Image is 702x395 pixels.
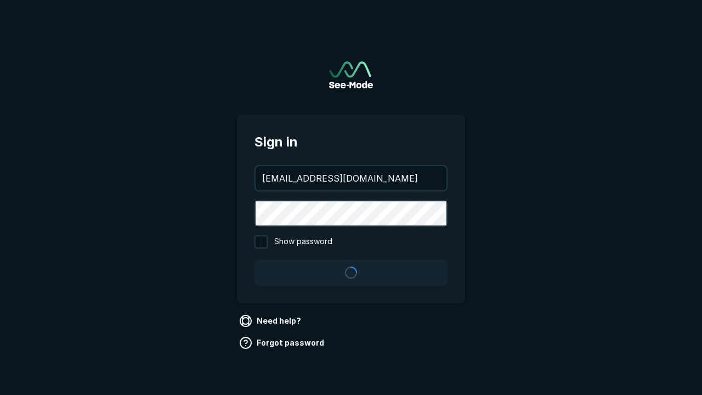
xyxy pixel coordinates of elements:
a: Forgot password [237,334,329,352]
a: Go to sign in [329,61,373,88]
span: Show password [274,235,332,249]
a: Need help? [237,312,305,330]
input: your@email.com [256,166,446,190]
img: See-Mode Logo [329,61,373,88]
span: Sign in [254,132,448,152]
